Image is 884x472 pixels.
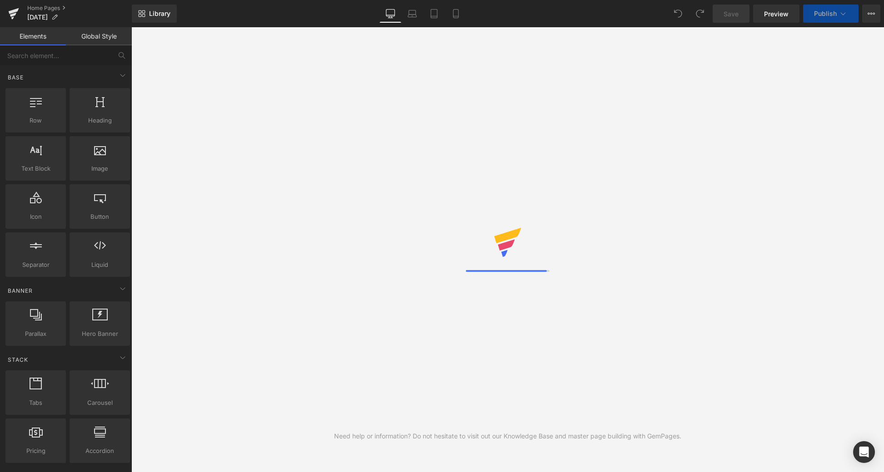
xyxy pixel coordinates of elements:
span: Hero Banner [72,329,127,339]
button: More [862,5,880,23]
a: Tablet [423,5,445,23]
span: Heading [72,116,127,125]
span: [DATE] [27,14,48,21]
span: Stack [7,355,29,364]
a: Mobile [445,5,467,23]
span: Accordion [72,446,127,456]
div: Need help or information? Do not hesitate to visit out our Knowledge Base and master page buildin... [334,431,681,441]
span: Banner [7,286,34,295]
a: Preview [753,5,799,23]
button: Publish [803,5,859,23]
span: Liquid [72,260,127,270]
button: Redo [691,5,709,23]
a: Global Style [66,27,132,45]
span: Icon [8,212,63,221]
span: Base [7,73,25,82]
span: Tabs [8,398,63,408]
span: Parallax [8,329,63,339]
span: Button [72,212,127,221]
a: Home Pages [27,5,132,12]
span: Separator [8,260,63,270]
span: Publish [814,10,837,17]
a: New Library [132,5,177,23]
span: Text Block [8,164,63,173]
a: Laptop [401,5,423,23]
span: Preview [764,9,789,19]
span: Save [724,9,739,19]
span: Image [72,164,127,173]
span: Carousel [72,398,127,408]
a: Desktop [380,5,401,23]
span: Pricing [8,446,63,456]
span: Library [149,10,170,18]
button: Undo [669,5,687,23]
span: Row [8,116,63,125]
div: Open Intercom Messenger [853,441,875,463]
